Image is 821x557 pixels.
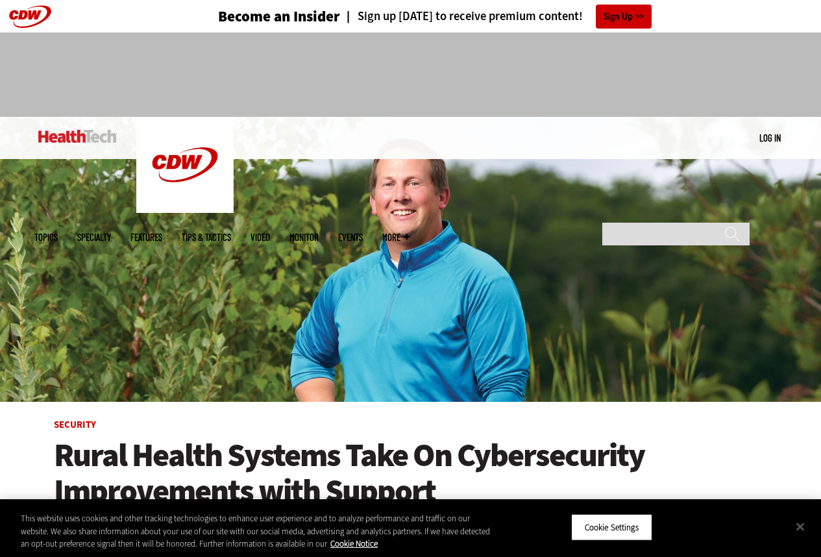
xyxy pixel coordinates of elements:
a: Video [251,232,270,242]
a: Become an Insider [169,9,340,24]
a: Log in [759,132,781,143]
h3: Become an Insider [218,9,340,24]
a: Rural Health Systems Take On Cybersecurity Improvements with Support [54,438,768,509]
iframe: advertisement [175,45,647,104]
button: Close [786,512,815,541]
a: Sign Up [596,5,652,29]
img: Home [38,130,117,143]
a: Events [338,232,363,242]
a: CDW [136,203,234,216]
a: More information about your privacy [330,538,378,549]
a: Features [130,232,162,242]
img: Home [136,117,234,213]
span: Topics [34,232,58,242]
a: Sign up [DATE] to receive premium content! [340,10,583,23]
div: This website uses cookies and other tracking technologies to enhance user experience and to analy... [21,512,493,551]
div: User menu [759,131,781,145]
a: Tips & Tactics [182,232,231,242]
a: MonITor [289,232,319,242]
span: Specialty [77,232,111,242]
a: Security [54,418,96,431]
span: More [382,232,410,242]
button: Cookie Settings [571,514,652,541]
